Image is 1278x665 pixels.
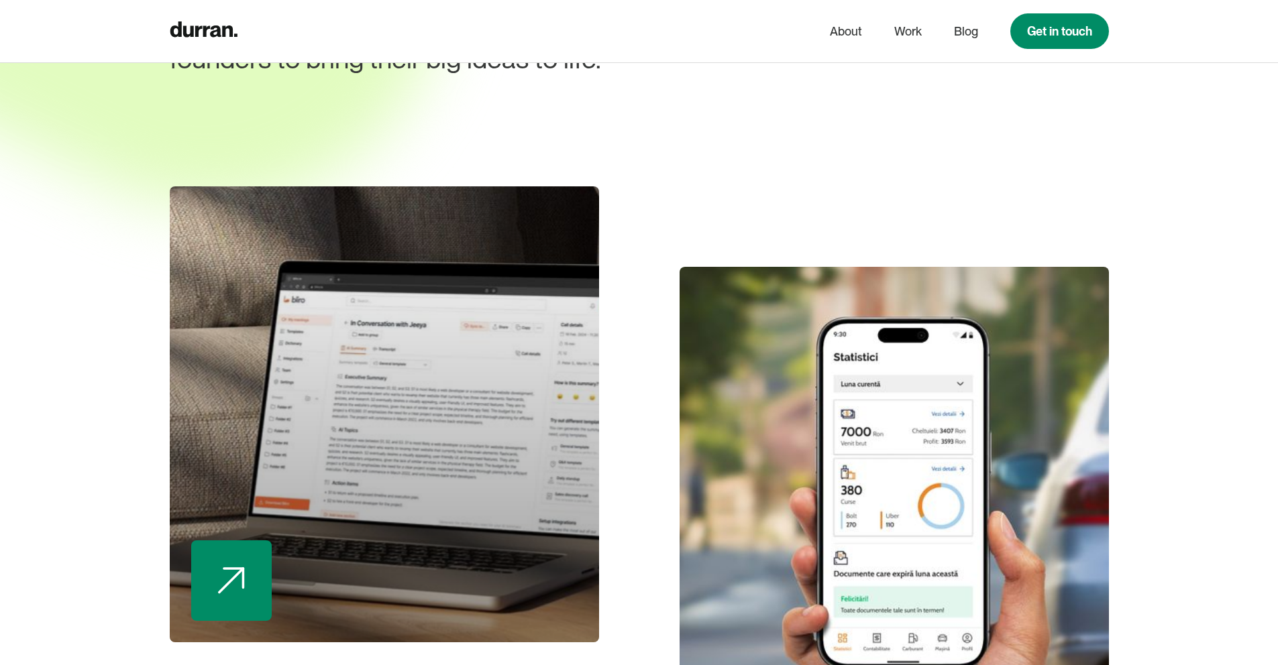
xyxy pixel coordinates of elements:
a: About [830,19,862,44]
a: home [170,18,237,44]
a: Get in touch [1010,13,1109,49]
a: Blog [954,19,978,44]
a: Work [894,19,922,44]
